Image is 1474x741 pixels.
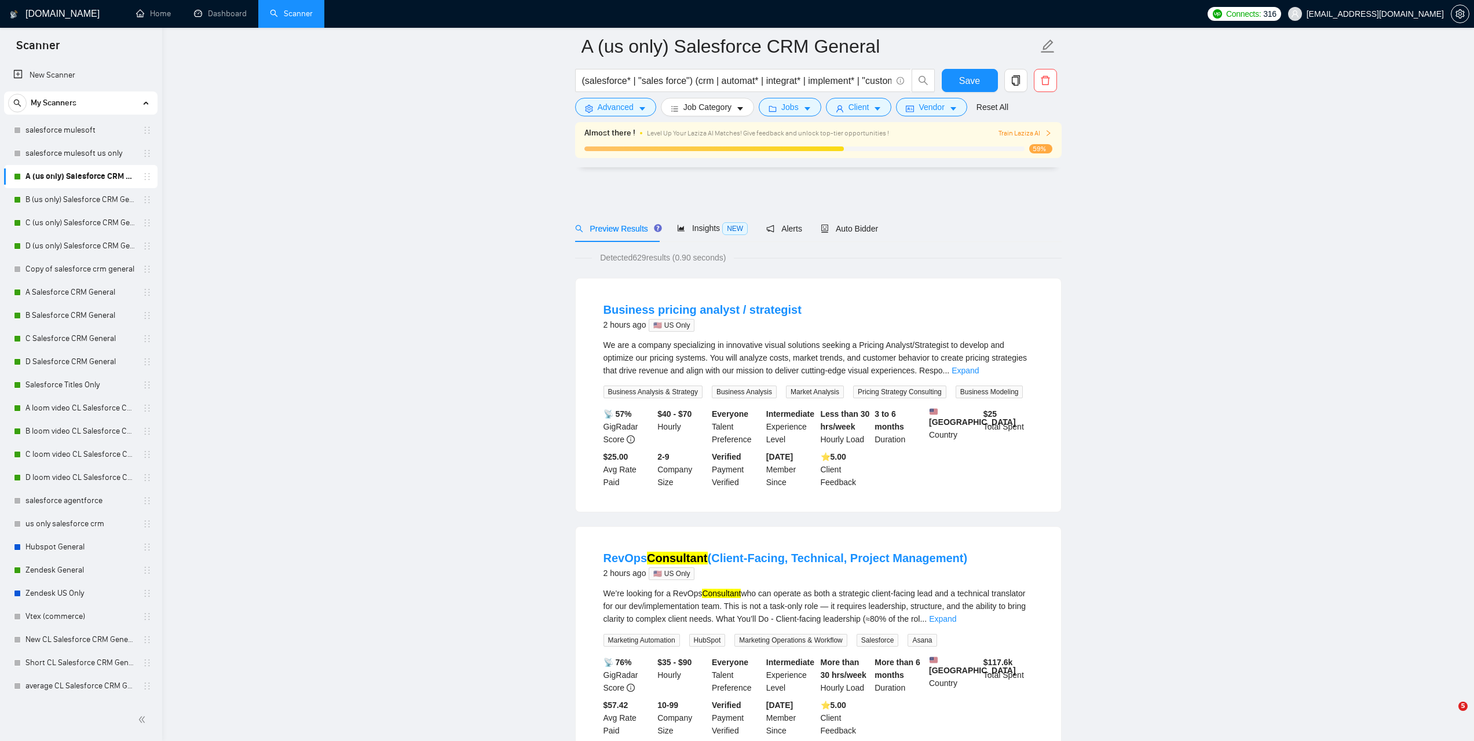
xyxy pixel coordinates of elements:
span: holder [142,218,152,228]
span: search [9,99,26,107]
img: upwork-logo.png [1213,9,1222,19]
div: 2 hours ago [604,566,968,580]
div: Country [927,408,981,446]
mark: Consultant [647,552,707,564]
a: Hubspot General [25,535,136,559]
div: Experience Level [764,408,818,446]
span: holder [142,542,152,552]
span: 🇺🇸 US Only [649,319,694,332]
a: Zendesk General [25,559,136,582]
span: holder [142,519,152,529]
div: Payment Verified [709,699,764,737]
div: Duration [872,408,927,446]
div: GigRadar Score [601,408,656,446]
span: holder [142,288,152,297]
a: salesforce mulesoft [25,119,136,142]
a: RevOpsConsultant(Client-Facing, Technical, Project Management) [604,552,968,564]
span: right [1045,130,1052,137]
span: Scanner [7,37,69,61]
span: Asana [908,634,937,647]
span: area-chart [677,224,685,232]
b: $ 117.6k [983,658,1013,667]
button: idcardVendorcaret-down [896,98,967,116]
span: delete [1034,75,1056,86]
span: Marketing Operations & Workflow [734,634,847,647]
span: Business Analysis [712,386,777,398]
span: info-circle [627,435,635,443]
button: userClientcaret-down [826,98,892,116]
a: B (us only) Salesforce CRM General [25,188,136,211]
span: holder [142,380,152,390]
a: Expand [929,614,956,623]
span: Save [959,74,980,88]
a: Short CL Salesforce CRM General [25,651,136,674]
div: We’re looking for a RevOps who can operate as both a strategic client-facing lead and a technical... [604,587,1033,625]
span: bars [671,104,679,113]
b: ⭐️ 5.00 [821,452,846,461]
button: copy [1004,69,1027,92]
span: holder [142,635,152,644]
div: Company Size [655,450,709,489]
b: Intermediate [766,658,814,667]
div: Hourly [655,656,709,694]
span: search [912,75,934,86]
a: us only salesforce crm [25,512,136,535]
span: Client [848,101,869,113]
span: caret-down [949,104,957,113]
a: D loom video CL Salesforce CRM General [25,466,136,489]
a: setting [1451,9,1469,19]
span: Pricing Strategy Consulting [853,386,946,398]
span: 59% [1029,144,1052,153]
span: Business Analysis & Strategy [604,386,703,398]
span: idcard [906,104,914,113]
span: holder [142,658,152,667]
a: C loom video CL Salesforce CRM General [25,443,136,466]
span: holder [142,311,152,320]
span: robot [821,225,829,233]
span: holder [142,403,152,413]
span: holder [142,681,152,691]
div: GigRadar Score [601,656,656,694]
span: folder [769,104,777,113]
a: Salesforce Titles Only [25,373,136,397]
span: HubSpot [689,634,726,647]
b: Less than 30 hrs/week [821,409,870,431]
span: setting [585,104,593,113]
span: Detected 629 results (0.90 seconds) [592,251,734,264]
span: caret-down [803,104,811,113]
span: double-left [138,714,149,725]
span: copy [1005,75,1027,86]
button: search [8,94,27,112]
a: B Salesforce CRM General [25,304,136,327]
span: Train Laziza AI [998,128,1052,139]
span: search [575,225,583,233]
button: folderJobscaret-down [759,98,821,116]
span: 🇺🇸 US Only [649,567,694,580]
li: New Scanner [4,64,158,87]
span: holder [142,126,152,135]
span: holder [142,149,152,158]
span: Salesforce [857,634,899,647]
b: 📡 57% [604,409,632,419]
b: More than 30 hrs/week [821,658,866,680]
a: Vtex (commerce) [25,605,136,628]
b: 3 to 6 months [875,409,904,431]
div: Experience Level [764,656,818,694]
span: setting [1451,9,1469,19]
button: settingAdvancedcaret-down [575,98,656,116]
span: Insights [677,223,748,233]
b: [DATE] [766,452,793,461]
a: D (us only) Salesforce CRM General [25,234,136,258]
a: salesforce agentforce [25,489,136,512]
mark: Consultant [702,589,741,598]
span: holder [142,334,152,343]
div: Hourly Load [818,408,873,446]
span: holder [142,496,152,505]
div: Talent Preference [709,408,764,446]
div: Avg Rate Paid [601,699,656,737]
span: holder [142,195,152,204]
b: $25.00 [604,452,628,461]
a: searchScanner [270,9,313,19]
b: Verified [712,452,741,461]
b: ⭐️ 5.00 [821,700,846,710]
